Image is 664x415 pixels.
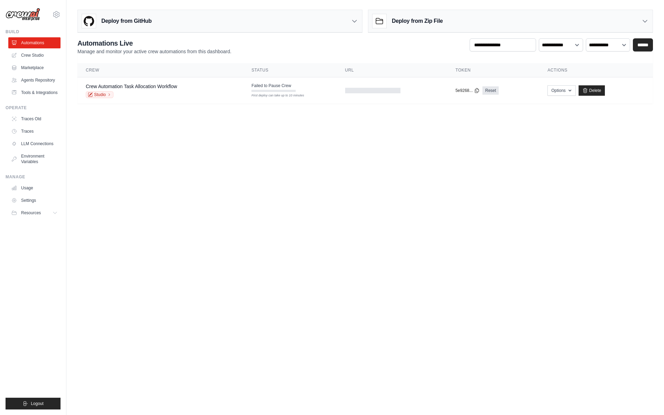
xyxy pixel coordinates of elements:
[101,17,151,25] h3: Deploy from GitHub
[6,29,61,35] div: Build
[447,63,539,77] th: Token
[8,207,61,218] button: Resources
[8,151,61,167] a: Environment Variables
[6,398,61,409] button: Logout
[455,88,480,93] button: 5e9268...
[8,195,61,206] a: Settings
[6,105,61,111] div: Operate
[31,401,44,406] span: Logout
[8,126,61,137] a: Traces
[77,48,231,55] p: Manage and monitor your active crew automations from this dashboard.
[6,8,40,21] img: Logo
[251,83,291,88] span: Failed to Pause Crew
[337,63,447,77] th: URL
[86,91,113,98] a: Studio
[8,37,61,48] a: Automations
[579,85,605,96] a: Delete
[77,38,231,48] h2: Automations Live
[8,50,61,61] a: Crew Studio
[8,62,61,73] a: Marketplace
[251,93,296,98] div: First deploy can take up to 10 minutes
[8,138,61,149] a: LLM Connections
[243,63,336,77] th: Status
[6,174,61,180] div: Manage
[547,85,575,96] button: Options
[482,86,499,95] a: Reset
[8,182,61,194] a: Usage
[82,14,96,28] img: GitHub Logo
[8,113,61,124] a: Traces Old
[8,87,61,98] a: Tools & Integrations
[8,75,61,86] a: Agents Repository
[539,63,653,77] th: Actions
[77,63,243,77] th: Crew
[21,210,41,216] span: Resources
[392,17,443,25] h3: Deploy from Zip File
[86,84,177,89] a: Crew Automation Task Allocation Workflow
